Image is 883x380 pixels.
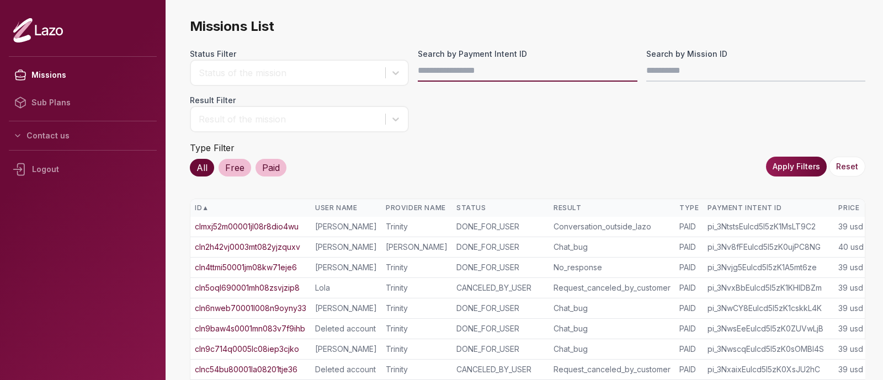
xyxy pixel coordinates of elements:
[386,323,448,334] div: Trinity
[554,204,671,212] div: Result
[838,323,864,334] div: 39 usd
[9,155,157,184] div: Logout
[195,303,306,314] a: cln6nweb70001l008n9oyny33
[315,344,377,355] div: [PERSON_NAME]
[679,323,699,334] div: PAID
[456,221,545,232] div: DONE_FOR_USER
[708,364,829,375] div: pi_3NxaixEulcd5I5zK0XsJU2hC
[679,282,699,293] div: PAID
[195,242,300,253] a: cln2h42vj0003mt082yjzquxv
[386,242,448,253] div: [PERSON_NAME]
[708,323,829,334] div: pi_3NwsEeEulcd5I5zK0ZUVwLjB
[386,282,448,293] div: Trinity
[679,344,699,355] div: PAID
[195,323,305,334] a: cln9baw4s0001mn083v7f9ihb
[708,221,829,232] div: pi_3NtstsEulcd5I5zK1MsLT9C2
[456,344,545,355] div: DONE_FOR_USER
[838,282,864,293] div: 39 usd
[315,221,377,232] div: [PERSON_NAME]
[195,204,306,212] div: ID
[708,204,829,212] div: Payment Intent ID
[386,204,448,212] div: Provider Name
[679,242,699,253] div: PAID
[554,344,671,355] div: Chat_bug
[199,113,380,126] div: Result of the mission
[838,364,864,375] div: 39 usd
[554,282,671,293] div: Request_canceled_by_customer
[315,204,377,212] div: User Name
[679,204,699,212] div: Type
[456,242,545,253] div: DONE_FOR_USER
[456,262,545,273] div: DONE_FOR_USER
[456,282,545,293] div: CANCELED_BY_USER
[708,344,829,355] div: pi_3NwscqEulcd5I5zK0sOMBI4S
[646,49,865,60] label: Search by Mission ID
[315,323,377,334] div: Deleted account
[386,262,448,273] div: Trinity
[9,126,157,146] button: Contact us
[195,344,299,355] a: cln9c714q0005lc08iep3cjko
[838,303,864,314] div: 39 usd
[418,49,637,60] label: Search by Payment Intent ID
[679,364,699,375] div: PAID
[315,262,377,273] div: [PERSON_NAME]
[679,221,699,232] div: PAID
[219,159,251,176] div: Free
[9,89,157,116] a: Sub Plans
[199,66,380,79] div: Status of the mission
[679,303,699,314] div: PAID
[708,303,829,314] div: pi_3NwCY8Eulcd5I5zK1cskkL4K
[554,221,671,232] div: Conversation_outside_lazo
[315,242,377,253] div: [PERSON_NAME]
[315,282,377,293] div: Lola
[386,344,448,355] div: Trinity
[202,204,209,212] span: ▲
[554,262,671,273] div: No_response
[838,262,864,273] div: 39 usd
[195,364,297,375] a: clnc54bu80001la08201tje36
[190,18,865,35] span: Missions List
[195,262,297,273] a: cln4ttmi50001jm08kw71eje6
[554,303,671,314] div: Chat_bug
[456,204,545,212] div: Status
[190,95,409,106] label: Result Filter
[256,159,286,176] div: Paid
[195,221,299,232] a: clmxj52m00001jl08r8dio4wu
[708,282,829,293] div: pi_3NvxBbEulcd5I5zK1KHIDBZm
[766,157,827,176] button: Apply Filters
[838,204,864,212] div: Price
[190,142,235,153] label: Type Filter
[315,303,377,314] div: [PERSON_NAME]
[838,344,864,355] div: 39 usd
[456,303,545,314] div: DONE_FOR_USER
[456,364,545,375] div: CANCELED_BY_USER
[708,242,829,253] div: pi_3Nv8fFEulcd5I5zK0ujPC8NG
[554,242,671,253] div: Chat_bug
[195,282,300,293] a: cln5oql690001mh08zsvjzip8
[9,61,157,89] a: Missions
[386,221,448,232] div: Trinity
[829,157,865,176] button: Reset
[838,221,864,232] div: 39 usd
[386,303,448,314] div: Trinity
[554,364,671,375] div: Request_canceled_by_customer
[315,364,377,375] div: Deleted account
[554,323,671,334] div: Chat_bug
[456,323,545,334] div: DONE_FOR_USER
[708,262,829,273] div: pi_3Nvjg5Eulcd5I5zK1A5mt6ze
[679,262,699,273] div: PAID
[190,159,214,176] div: All
[190,49,409,60] label: Status Filter
[386,364,448,375] div: Trinity
[838,242,864,253] div: 40 usd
